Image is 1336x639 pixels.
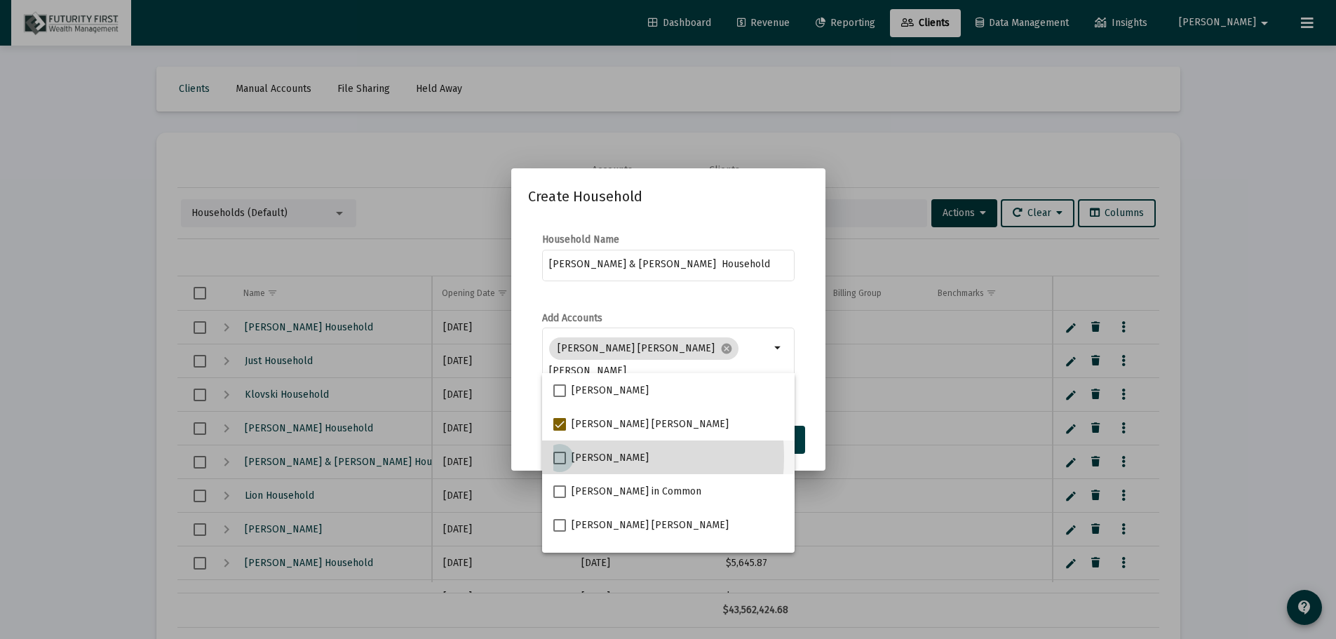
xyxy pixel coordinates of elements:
[549,259,787,270] input: e.g. Smith Household
[549,337,738,360] mat-chip: [PERSON_NAME] [PERSON_NAME]
[572,517,729,534] span: [PERSON_NAME] [PERSON_NAME]
[542,234,619,245] label: Household Name
[572,382,649,399] span: [PERSON_NAME]
[770,339,787,356] mat-icon: arrow_drop_down
[528,185,809,208] h2: Create Household
[549,365,770,377] input: Select accounts
[542,312,602,324] label: Add Accounts
[572,450,649,466] span: [PERSON_NAME]
[720,342,733,355] mat-icon: cancel
[572,416,729,433] span: [PERSON_NAME] [PERSON_NAME]
[549,335,770,379] mat-chip-list: Selection
[572,551,701,567] span: [PERSON_NAME] in Common
[572,483,701,500] span: [PERSON_NAME] in Common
